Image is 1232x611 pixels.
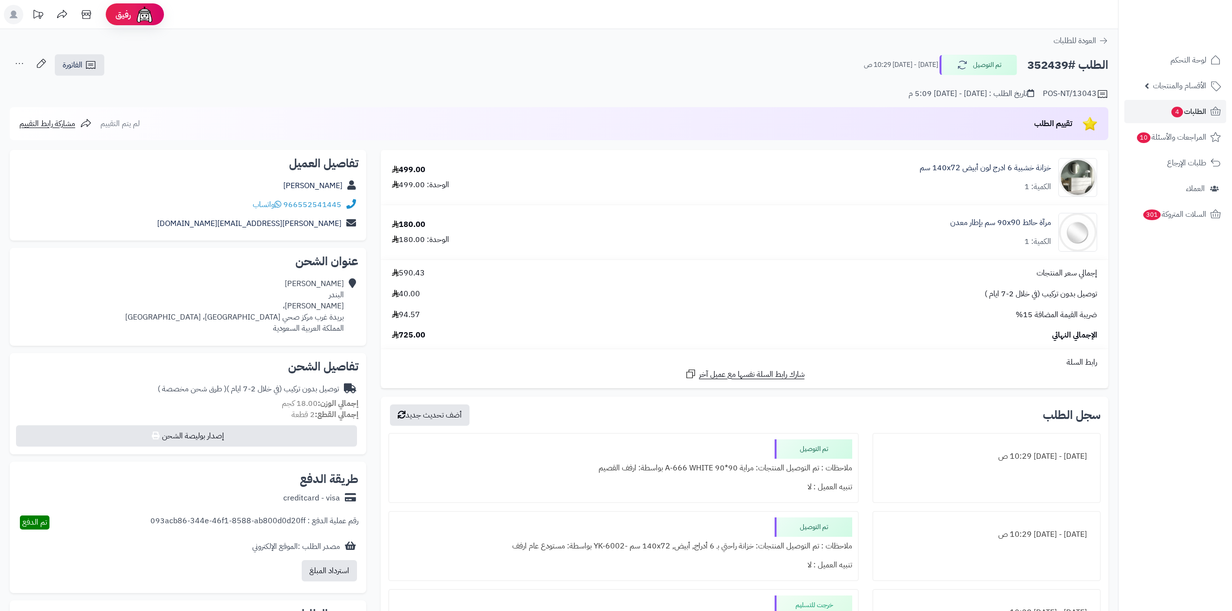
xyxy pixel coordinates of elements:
[283,199,341,210] a: 966552541445
[392,164,425,176] div: 499.00
[1043,409,1101,421] h3: سجل الطلب
[302,560,357,581] button: استرداد المبلغ
[17,361,358,372] h2: تفاصيل الشحن
[63,59,82,71] span: الفاتورة
[26,5,50,27] a: تحديثات المنصة
[392,179,449,191] div: الوحدة: 499.00
[1153,79,1206,93] span: الأقسام والمنتجات
[1124,177,1226,200] a: العملاء
[1059,213,1097,252] img: 1705317929-220606010376-90x90.jpg
[392,219,425,230] div: 180.00
[1124,48,1226,72] a: لوحة التحكم
[253,199,281,210] a: واتساب
[17,158,358,169] h2: تفاصيل العميل
[1027,55,1108,75] h2: الطلب #352439
[1054,35,1096,47] span: العودة للطلبات
[950,217,1051,228] a: مرآة حائط 90x90 سم بإطار معدن
[1024,181,1051,193] div: الكمية: 1
[1124,203,1226,226] a: السلات المتروكة301
[395,459,852,478] div: ملاحظات : تم التوصيل المنتجات: مراية 90*90 A-666 WHITE بواسطة: ارفف القصيم
[1137,132,1151,143] span: 10
[16,425,357,447] button: إصدار بوليصة الشحن
[150,515,358,530] div: رقم عملية الدفع : 093acb86-344e-46f1-8588-ab800d0d20ff
[685,368,805,380] a: شارك رابط السلة نفسها مع عميل آخر
[19,118,92,129] a: مشاركة رابط التقييم
[300,473,358,485] h2: طريقة الدفع
[395,556,852,575] div: تنبيه العميل : لا
[1142,208,1206,221] span: السلات المتروكة
[157,218,341,229] a: [PERSON_NAME][EMAIL_ADDRESS][DOMAIN_NAME]
[920,162,1051,174] a: خزانة خشبية 6 ادرج لون أبيض 140x72 سم
[775,517,852,537] div: تم التوصيل
[1124,126,1226,149] a: المراجعات والأسئلة10
[1170,53,1206,67] span: لوحة التحكم
[1166,27,1223,48] img: logo-2.png
[879,447,1094,466] div: [DATE] - [DATE] 10:29 ص
[1167,156,1206,170] span: طلبات الإرجاع
[390,404,470,426] button: أضف تحديث جديد
[1054,35,1108,47] a: العودة للطلبات
[125,278,344,334] div: [PERSON_NAME] البندر [PERSON_NAME]، بريدة غرب مركز صحي [GEOGRAPHIC_DATA]، [GEOGRAPHIC_DATA] الممل...
[115,9,131,20] span: رفيق
[395,478,852,497] div: تنبيه العميل : لا
[392,309,420,321] span: 94.57
[879,525,1094,544] div: [DATE] - [DATE] 10:29 ص
[1186,182,1205,195] span: العملاء
[1024,236,1051,247] div: الكمية: 1
[392,268,425,279] span: 590.43
[100,118,140,129] span: لم يتم التقييم
[283,180,342,192] a: [PERSON_NAME]
[395,537,852,556] div: ملاحظات : تم التوصيل المنتجات: خزانة راحتي بـ 6 أدراج, أبيض, ‎140x72 سم‏ -YK-6002 بواسطة: مستودع ...
[985,289,1097,300] span: توصيل بدون تركيب (في خلال 2-7 ايام )
[17,256,358,267] h2: عنوان الشحن
[385,357,1104,368] div: رابط السلة
[864,60,938,70] small: [DATE] - [DATE] 10:29 ص
[158,384,339,395] div: توصيل بدون تركيب (في خلال 2-7 ايام )
[392,234,449,245] div: الوحدة: 180.00
[283,493,340,504] div: creditcard - visa
[1034,118,1072,129] span: تقييم الطلب
[252,541,340,552] div: مصدر الطلب :الموقع الإلكتروني
[1143,209,1161,220] span: 301
[282,398,358,409] small: 18.00 كجم
[135,5,154,24] img: ai-face.png
[392,330,425,341] span: 725.00
[1037,268,1097,279] span: إجمالي سعر المنتجات
[1016,309,1097,321] span: ضريبة القيمة المضافة 15%
[1043,88,1108,100] div: POS-NT/13043
[1170,105,1206,118] span: الطلبات
[1124,100,1226,123] a: الطلبات4
[19,118,75,129] span: مشاركة رابط التقييم
[1171,107,1183,117] span: 4
[940,55,1017,75] button: تم التوصيل
[158,383,227,395] span: ( طرق شحن مخصصة )
[55,54,104,76] a: الفاتورة
[1059,158,1097,197] img: 1746709299-1702541934053-68567865785768-1000x1000-90x90.jpg
[392,289,420,300] span: 40.00
[699,369,805,380] span: شارك رابط السلة نفسها مع عميل آخر
[908,88,1034,99] div: تاريخ الطلب : [DATE] - [DATE] 5:09 م
[1124,151,1226,175] a: طلبات الإرجاع
[1052,330,1097,341] span: الإجمالي النهائي
[775,439,852,459] div: تم التوصيل
[22,516,47,528] span: تم الدفع
[292,409,358,420] small: 2 قطعة
[1136,130,1206,144] span: المراجعات والأسئلة
[315,409,358,420] strong: إجمالي القطع:
[318,398,358,409] strong: إجمالي الوزن:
